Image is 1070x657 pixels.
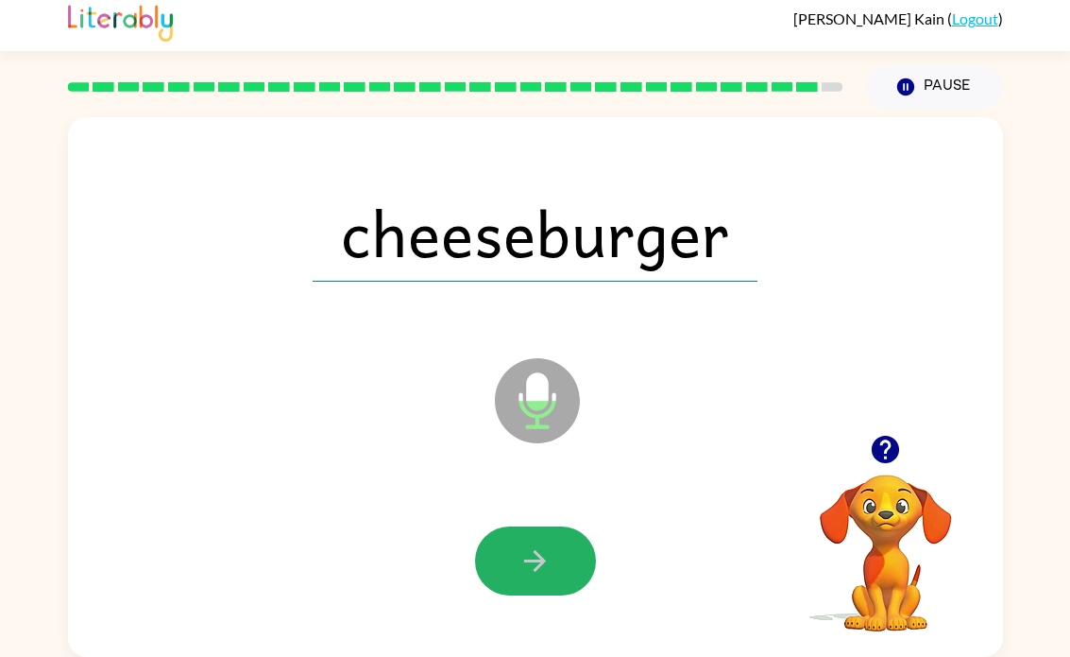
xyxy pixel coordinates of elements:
span: [PERSON_NAME] Kain [793,9,947,27]
button: Pause [866,65,1003,109]
div: ( ) [793,9,1003,27]
a: Logout [952,9,998,27]
span: cheeseburger [313,183,757,282]
video: Your browser must support playing .mp4 files to use Literably. Please try using another browser. [791,445,980,634]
